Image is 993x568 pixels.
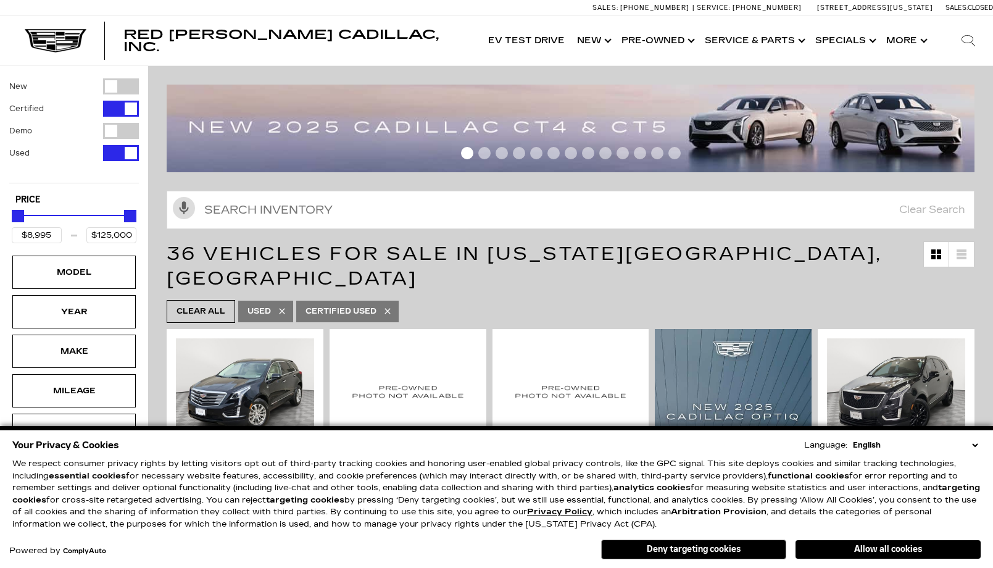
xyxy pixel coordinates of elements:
[86,227,136,243] input: Maximum
[43,424,105,437] div: Engine
[12,436,119,454] span: Your Privacy & Cookies
[880,16,931,65] button: More
[305,304,376,319] span: Certified Used
[9,547,106,555] div: Powered by
[49,471,126,481] strong: essential cookies
[9,102,44,115] label: Certified
[339,338,477,445] img: 2019 Cadillac XT4 AWD Premium Luxury
[173,197,195,219] svg: Click to toggle on voice search
[9,80,27,93] label: New
[599,147,612,159] span: Go to slide 9
[617,147,629,159] span: Go to slide 10
[796,540,981,559] button: Allow all cookies
[124,210,136,222] div: Maximum Price
[620,4,689,12] span: [PHONE_NUMBER]
[804,441,847,449] div: Language:
[43,265,105,279] div: Model
[43,305,105,319] div: Year
[9,125,32,137] label: Demo
[692,4,805,11] a: Service: [PHONE_NUMBER]
[668,147,681,159] span: Go to slide 13
[12,458,981,530] p: We respect consumer privacy rights by letting visitors opt out of third-party tracking cookies an...
[43,384,105,398] div: Mileage
[176,338,314,442] img: 2018 Cadillac XT5 Luxury AWD
[167,243,882,290] span: 36 Vehicles for Sale in [US_STATE][GEOGRAPHIC_DATA], [GEOGRAPHIC_DATA]
[513,147,525,159] span: Go to slide 4
[945,4,968,12] span: Sales:
[9,78,139,183] div: Filter by Vehicle Type
[12,414,136,447] div: EngineEngine
[12,227,62,243] input: Minimum
[615,16,699,65] a: Pre-Owned
[565,147,577,159] span: Go to slide 7
[9,147,30,159] label: Used
[123,27,439,54] span: Red [PERSON_NAME] Cadillac, Inc.
[461,147,473,159] span: Go to slide 1
[167,191,974,229] input: Search Inventory
[547,147,560,159] span: Go to slide 6
[12,210,24,222] div: Minimum Price
[768,471,849,481] strong: functional cookies
[582,147,594,159] span: Go to slide 8
[733,4,802,12] span: [PHONE_NUMBER]
[25,29,86,52] img: Cadillac Dark Logo with Cadillac White Text
[699,16,809,65] a: Service & Parts
[12,335,136,368] div: MakeMake
[671,507,767,517] strong: Arbitration Provision
[63,548,106,555] a: ComplyAuto
[850,439,981,451] select: Language Select
[697,4,731,12] span: Service:
[809,16,880,65] a: Specials
[266,495,344,505] strong: targeting cookies
[527,507,592,517] a: Privacy Policy
[496,147,508,159] span: Go to slide 3
[530,147,542,159] span: Go to slide 5
[43,345,105,358] div: Make
[601,540,786,559] button: Deny targeting cookies
[12,206,136,243] div: Price
[634,147,646,159] span: Go to slide 11
[247,304,271,319] span: Used
[571,16,615,65] a: New
[167,85,984,172] img: 2507-july-ct-offer-09
[12,483,980,505] strong: targeting cookies
[15,194,133,206] h5: Price
[123,28,470,53] a: Red [PERSON_NAME] Cadillac, Inc.
[613,483,691,493] strong: analytics cookies
[482,16,571,65] a: EV Test Drive
[502,338,640,445] img: 2019 Cadillac XT4 AWD Premium Luxury
[592,4,618,12] span: Sales:
[12,256,136,289] div: ModelModel
[592,4,692,11] a: Sales: [PHONE_NUMBER]
[651,147,663,159] span: Go to slide 12
[12,295,136,328] div: YearYear
[827,338,965,442] img: 2021 Cadillac XT5 Sport
[177,304,225,319] span: Clear All
[12,374,136,407] div: MileageMileage
[817,4,933,12] a: [STREET_ADDRESS][US_STATE]
[478,147,491,159] span: Go to slide 2
[968,4,993,12] span: Closed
